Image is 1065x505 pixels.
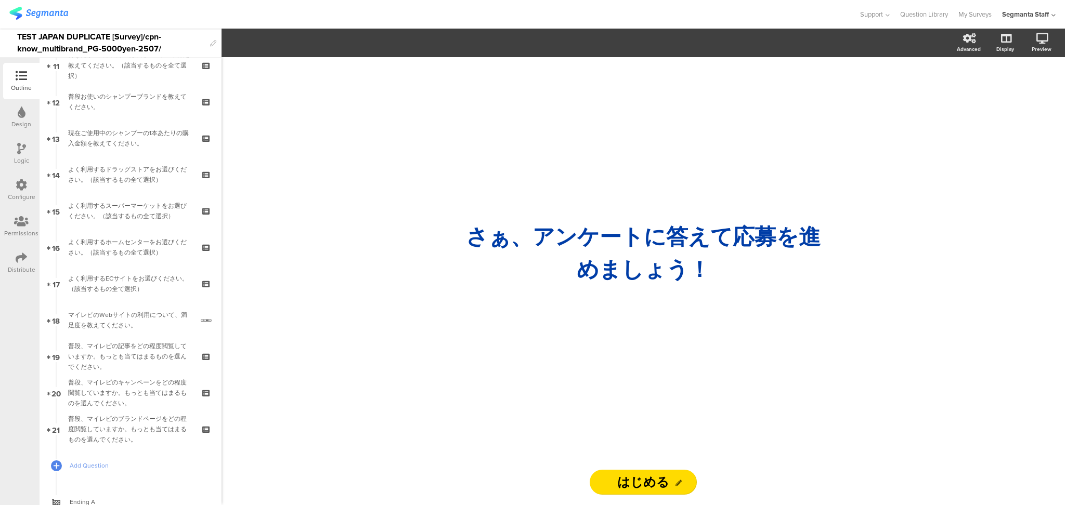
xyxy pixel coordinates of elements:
div: Segmanta Staff [1002,9,1049,19]
div: 現在ご使用中のシャンプーの1本あたりの購入金額を教えてください。 [68,128,192,149]
div: Design [11,119,31,129]
input: Start [590,470,697,495]
a: 20 普段、マイレピのキャンペーンをどの程度閲覧していますか。もっとも当てはまるものを選んでください。 [42,375,219,411]
span: 11 [53,60,59,71]
div: あなたが6ヶ月以内に使ったヘアケア製品を教えてください。（該当するものを全て選択） [68,50,192,81]
span: 17 [53,278,60,289]
span: 19 [52,351,60,362]
a: 11 あなたが6ヶ月以内に使ったヘアケア製品を教えてください。（該当するものを全て選択） [42,47,219,84]
div: Display [996,45,1014,53]
div: よく利用するECサイトをお選びください。（該当するもの全て選択） [68,273,192,294]
div: 普段お使いのシャンプーブランドを教えてください。 [68,91,192,112]
a: 15 よく利用するスーパーマーケットをお選びください。（該当するもの全て選択） [42,193,219,229]
div: よく利用するドラッグストアをお選びください。（該当するもの全て選択） [68,164,192,185]
div: Outline [11,83,32,92]
a: 13 現在ご使用中のシャンプーの1本あたりの購入金額を教えてください。 [42,120,219,156]
span: 13 [52,132,60,144]
a: 14 よく利用するドラッグストアをお選びください。（該当するもの全て選択） [42,156,219,193]
div: よく利用するホームセンターをお選びください。（該当するもの全て選択） [68,237,192,258]
span: 21 [52,423,60,435]
div: 普段、マイレピの記事をどの程度閲覧していますか。もっとも当てはまるものを選んでください。 [68,341,192,372]
div: Preview [1032,45,1051,53]
img: segmanta logo [9,7,68,20]
a: 21 普段、マイレピのブランドページをどの程度閲覧していますか。もっとも当てはまるものを選んでください。 [42,411,219,447]
strong: さぁ、ア ンケートに答えて応募を進めましょう！ [466,223,821,283]
div: Logic [14,156,29,165]
div: Distribute [8,265,35,274]
span: 14 [52,169,60,180]
span: 20 [51,387,61,398]
span: 16 [52,242,60,253]
a: 19 普段、マイレピの記事をどの程度閲覧していますか。もっとも当てはまるものを選んでください。 [42,338,219,375]
a: 17 よく利用するECサイトをお選びください。（該当するもの全て選択） [42,265,219,302]
div: Permissions [4,229,38,238]
div: 普段、マイレピのブランドページをどの程度閲覧していますか。もっとも当てはまるものを選んでください。 [68,414,192,445]
div: Configure [8,192,35,202]
span: Support [860,9,883,19]
a: 18 マイレピのWebサイトの利用について、満足度を教えてください。 [42,302,219,338]
div: Advanced [957,45,981,53]
a: 16 よく利用するホームセンターをお選びください。（該当するもの全て選択） [42,229,219,265]
div: マイレピのWebサイトの利用について、満足度を教えてください。 [68,310,193,330]
span: Add Question [70,460,203,471]
div: TEST JAPAN DUPLICATE [Survey]/cpn-know_multibrand_PG-5000yen-2507/ [17,29,205,57]
span: 12 [52,96,60,108]
span: 18 [52,314,60,326]
a: 12 普段お使いのシャンプーブランドを教えてください。 [42,84,219,120]
div: よく利用するスーパーマーケットをお選びください。（該当するもの全て選択） [68,201,192,221]
span: 15 [52,205,60,217]
div: 普段、マイレピのキャンペーンをどの程度閲覧していますか。もっとも当てはまるものを選んでください。 [68,377,192,408]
